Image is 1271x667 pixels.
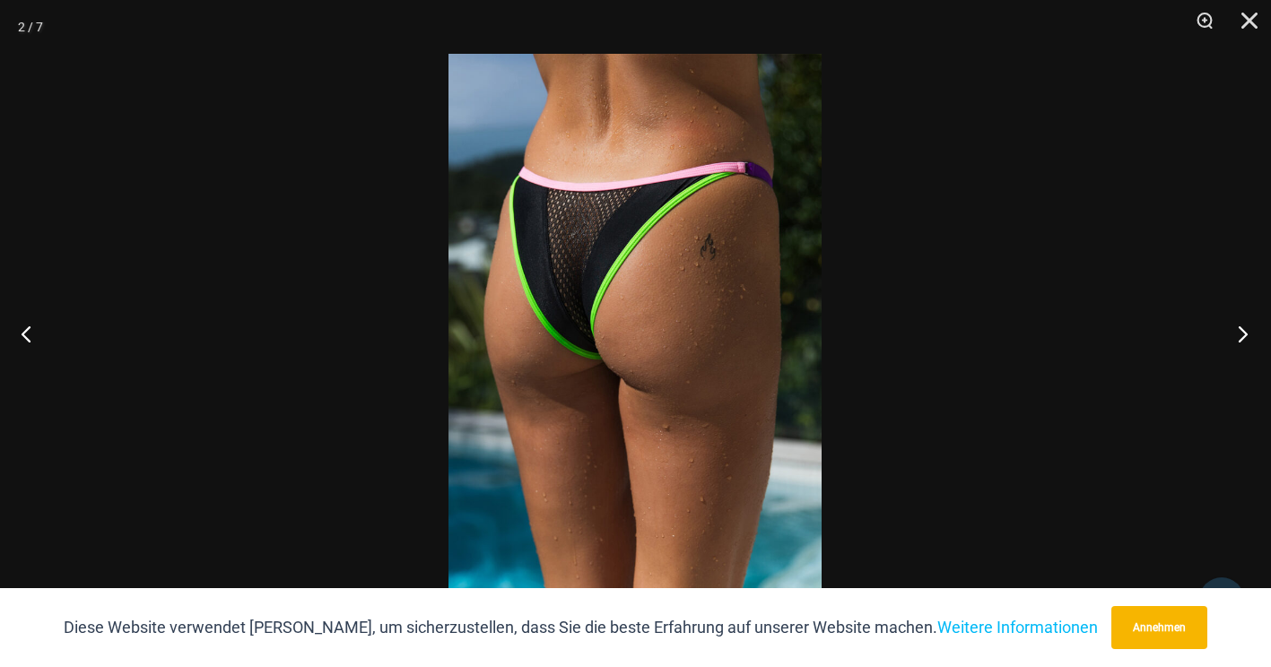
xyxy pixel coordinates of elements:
img: Reckless Neon Crush Schwarz Neon 296 Frech 01 [448,54,822,613]
div: 2 / 7 [18,13,43,40]
p: Diese Website verwendet [PERSON_NAME], um sicherzustellen, dass Sie die beste Erfahrung auf unser... [64,614,1098,641]
button: Annehmen [1111,606,1207,649]
button: Nächster [1204,289,1271,378]
a: Weitere Informationen [937,618,1098,637]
